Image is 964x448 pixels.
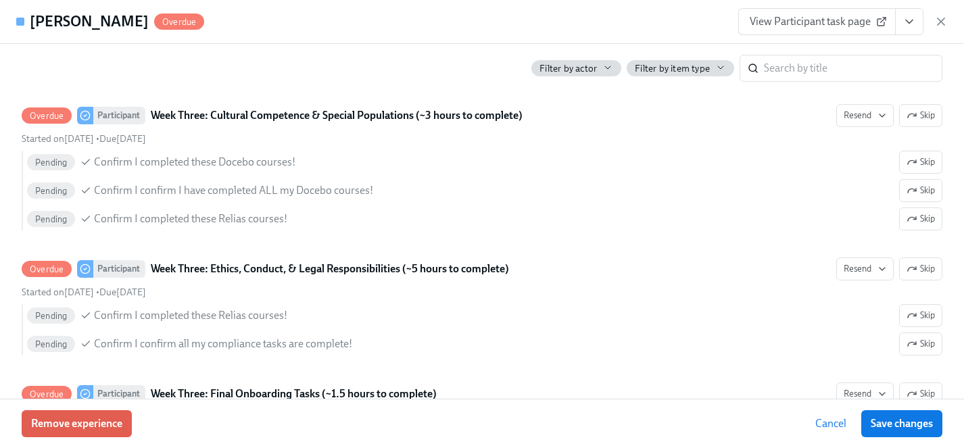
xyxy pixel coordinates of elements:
button: Filter by actor [531,60,621,76]
span: Skip [907,337,935,351]
div: Participant [93,385,145,403]
span: Pending [27,186,75,196]
div: Participant [93,107,145,124]
span: View Participant task page [750,15,884,28]
input: Search by title [764,55,942,82]
h4: [PERSON_NAME] [30,11,149,32]
button: OverdueParticipantWeek Three: Ethics, Conduct, & Legal Responsibilities (~5 hours to complete)Res... [899,257,942,280]
span: Skip [907,184,935,197]
span: Tuesday, September 23rd 2025, 10:00 am [99,287,146,298]
span: Cancel [815,417,846,430]
strong: Week Three: Final Onboarding Tasks (~1.5 hours to complete) [151,386,437,402]
span: Confirm I confirm I have completed ALL my Docebo courses! [94,183,373,198]
span: Skip [907,155,935,169]
span: Skip [907,309,935,322]
button: View task page [895,8,923,35]
button: Save changes [861,410,942,437]
span: Remove experience [31,417,122,430]
span: Filter by item type [635,62,710,75]
span: Resend [844,387,886,401]
span: Confirm I completed these Docebo courses! [94,155,295,170]
button: OverdueParticipantWeek Three: Ethics, Conduct, & Legal Responsibilities (~5 hours to complete)Res... [899,332,942,355]
button: Cancel [806,410,856,437]
span: Skip [907,387,935,401]
button: OverdueParticipantWeek Three: Cultural Competence & Special Populations (~3 hours to complete)Res... [899,207,942,230]
span: Overdue [22,111,72,121]
span: Save changes [871,417,933,430]
span: Overdue [22,389,72,399]
span: Skip [907,109,935,122]
div: Participant [93,260,145,278]
button: Remove experience [22,410,132,437]
span: Skip [907,212,935,226]
span: Resend [844,262,886,276]
span: Pending [27,311,75,321]
span: Filter by actor [539,62,597,75]
button: Filter by item type [627,60,734,76]
span: Tuesday, September 16th 2025, 10:01 am [22,133,94,145]
button: OverdueParticipantWeek Three: Ethics, Conduct, & Legal Responsibilities (~5 hours to complete)Ski... [836,257,894,280]
button: OverdueParticipantWeek Three: Final Onboarding Tasks (~1.5 hours to complete)ResendStarted on[DAT... [899,382,942,405]
strong: Week Three: Ethics, Conduct, & Legal Responsibilities (~5 hours to complete) [151,261,509,277]
span: Confirm I completed these Relias courses! [94,308,287,323]
span: Overdue [22,264,72,274]
span: Overdue [154,17,204,27]
span: Resend [844,109,886,122]
div: • [22,286,146,299]
strong: Week Three: Cultural Competence & Special Populations (~3 hours to complete) [151,107,523,124]
span: Confirm I completed these Relias courses! [94,211,287,226]
div: • [22,132,146,145]
button: OverdueParticipantWeek Three: Cultural Competence & Special Populations (~3 hours to complete)Res... [899,151,942,174]
span: Skip [907,262,935,276]
button: OverdueParticipantWeek Three: Cultural Competence & Special Populations (~3 hours to complete)Ski... [836,104,894,127]
span: Pending [27,339,75,349]
a: View Participant task page [738,8,896,35]
span: Tuesday, September 23rd 2025, 10:00 am [99,133,146,145]
button: OverdueParticipantWeek Three: Ethics, Conduct, & Legal Responsibilities (~5 hours to complete)Res... [899,304,942,327]
button: OverdueParticipantWeek Three: Cultural Competence & Special Populations (~3 hours to complete)Res... [899,179,942,202]
span: Pending [27,157,75,168]
span: Pending [27,214,75,224]
span: Tuesday, September 16th 2025, 10:01 am [22,287,94,298]
span: Confirm I confirm all my compliance tasks are complete! [94,337,352,351]
button: OverdueParticipantWeek Three: Cultural Competence & Special Populations (~3 hours to complete)Res... [899,104,942,127]
button: OverdueParticipantWeek Three: Final Onboarding Tasks (~1.5 hours to complete)SkipStarted on[DATE]... [836,382,894,405]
